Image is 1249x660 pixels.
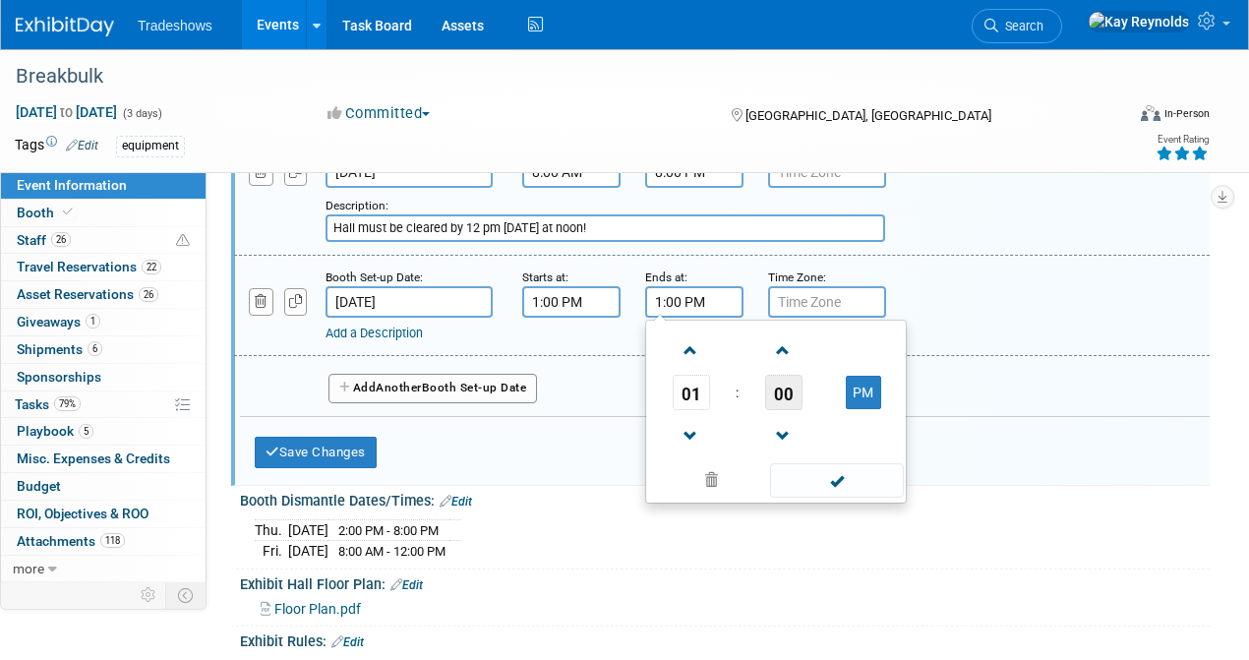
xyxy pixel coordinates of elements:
[328,374,537,403] button: AddAnotherBooth Set-up Date
[63,207,73,217] i: Booth reservation complete
[1,309,206,335] a: Giveaways1
[645,270,687,284] small: Ends at:
[17,506,149,521] span: ROI, Objectives & ROO
[673,325,710,375] a: Increment Hour
[15,103,118,121] span: [DATE] [DATE]
[17,314,100,330] span: Giveaways
[17,423,93,439] span: Playbook
[1,446,206,472] a: Misc. Expenses & Credits
[57,104,76,120] span: to
[1156,135,1209,145] div: Event Rating
[673,375,710,410] span: Pick Hour
[1088,11,1190,32] img: Kay Reynolds
[255,437,377,468] button: Save Changes
[732,375,743,410] td: :
[338,544,446,559] span: 8:00 AM - 12:00 PM
[240,486,1210,511] div: Booth Dismantle Dates/Times:
[972,9,1062,43] a: Search
[1,227,206,254] a: Staff26
[1,473,206,500] a: Budget
[86,314,100,329] span: 1
[16,17,114,36] img: ExhibitDay
[1,418,206,445] a: Playbook5
[100,533,125,548] span: 118
[17,232,71,248] span: Staff
[1,172,206,199] a: Event Information
[9,59,1107,94] div: Breakbulk
[331,635,364,649] a: Edit
[13,561,44,576] span: more
[998,19,1043,33] span: Search
[17,259,161,274] span: Travel Reservations
[390,578,423,592] a: Edit
[17,286,158,302] span: Asset Reservations
[1,528,206,555] a: Attachments118
[54,396,81,411] span: 79%
[768,270,826,284] small: Time Zone:
[745,108,991,123] span: [GEOGRAPHIC_DATA], [GEOGRAPHIC_DATA]
[17,478,61,494] span: Budget
[17,205,77,220] span: Booth
[321,103,438,124] button: Committed
[1141,105,1160,121] img: Format-Inperson.png
[17,341,102,357] span: Shipments
[765,375,803,410] span: Pick Minute
[255,519,288,541] td: Thu.
[66,139,98,152] a: Edit
[88,341,102,356] span: 6
[166,582,207,608] td: Toggle Event Tabs
[650,467,772,495] a: Clear selection
[846,376,881,409] button: PM
[17,177,127,193] span: Event Information
[1,364,206,390] a: Sponsorships
[17,533,125,549] span: Attachments
[1163,106,1210,121] div: In-Person
[338,523,439,538] span: 2:00 PM - 8:00 PM
[116,136,185,156] div: equipment
[1036,102,1211,132] div: Event Format
[326,326,423,340] a: Add a Description
[17,369,101,385] span: Sponsorships
[1,391,206,418] a: Tasks79%
[440,495,472,509] a: Edit
[15,396,81,412] span: Tasks
[1,336,206,363] a: Shipments6
[1,501,206,527] a: ROI, Objectives & ROO
[522,270,568,284] small: Starts at:
[142,260,161,274] span: 22
[132,582,166,608] td: Personalize Event Tab Strip
[15,135,98,157] td: Tags
[17,450,170,466] span: Misc. Expenses & Credits
[326,199,388,212] small: Description:
[673,410,710,460] a: Decrement Hour
[176,232,190,250] span: Potential Scheduling Conflict -- at least one attendee is tagged in another overlapping event.
[326,286,493,318] input: Date
[765,410,803,460] a: Decrement Minute
[274,601,361,617] span: Floor Plan.pdf
[79,424,93,439] span: 5
[769,468,905,496] a: Done
[51,232,71,247] span: 26
[1,556,206,582] a: more
[326,214,885,242] input: Description
[240,570,1210,595] div: Exhibit Hall Floor Plan:
[768,286,886,318] input: Time Zone
[288,541,328,562] td: [DATE]
[1,200,206,226] a: Booth
[765,325,803,375] a: Increment Minute
[255,541,288,562] td: Fri.
[121,107,162,120] span: (3 days)
[326,270,423,284] small: Booth Set-up Date:
[139,287,158,302] span: 26
[261,601,361,617] a: Floor Plan.pdf
[645,286,743,318] input: End Time
[522,286,621,318] input: Start Time
[240,627,1210,652] div: Exhibit Rules:
[1,281,206,308] a: Asset Reservations26
[376,381,422,394] span: Another
[288,519,328,541] td: [DATE]
[1,254,206,280] a: Travel Reservations22
[138,18,212,33] span: Tradeshows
